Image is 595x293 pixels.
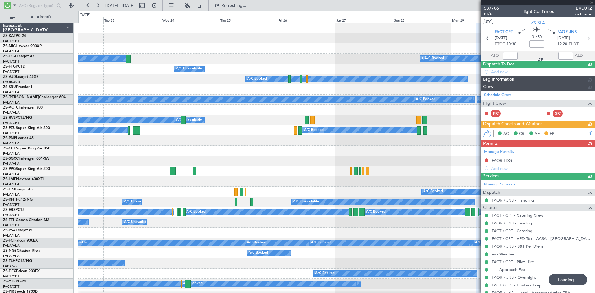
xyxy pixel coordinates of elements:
[484,5,499,11] span: 537706
[3,202,19,207] a: FACT/CPT
[425,54,444,63] div: A/C Booked
[16,15,65,19] span: All Aircraft
[161,17,219,23] div: Wed 24
[423,187,443,196] div: A/C Booked
[483,19,493,24] button: UTC
[3,167,16,171] span: ZS-PPG
[3,259,15,263] span: ZS-TLH
[3,136,34,140] a: ZS-PNPLearjet 45
[3,106,43,109] a: ZS-ACTChallenger 300
[3,254,20,258] a: FALA/HLA
[495,35,507,41] span: [DATE]
[3,157,49,161] a: ZS-SGCChallenger 601-3A
[3,177,16,181] span: ZS-LMF
[3,100,20,105] a: FALA/HLA
[3,213,19,217] a: FACT/CPT
[3,44,42,48] a: ZS-MIGHawker 900XP
[3,229,33,232] a: ZS-PSALearjet 60
[521,8,555,15] div: Flight Confirmed
[3,218,16,222] span: ZS-TTH
[277,17,335,23] div: Fri 26
[3,198,16,202] span: ZS-KHT
[549,274,587,285] div: Loading...
[531,20,545,26] span: ZS-SLA
[3,198,33,202] a: ZS-KHTPC12/NG
[249,248,268,258] div: A/C Booked
[3,167,50,171] a: ZS-PPGSuper King Air 200
[3,141,20,146] a: FALA/HLA
[247,238,266,247] div: A/C Booked
[304,126,324,135] div: A/C Booked
[557,29,577,35] span: FAOR JNB
[3,131,19,135] a: FACT/CPT
[495,41,505,47] span: ETOT
[7,12,67,22] button: All Aircraft
[3,65,16,69] span: ZS-FTG
[3,249,40,253] a: ZS-NGSCitation Ultra
[506,41,516,47] span: 10:30
[3,85,16,89] span: ZS-SRU
[3,188,33,191] a: ZS-LRJLearjet 45
[335,17,393,23] div: Sat 27
[478,95,498,104] div: A/C Booked
[3,34,16,38] span: ZS-KAT
[3,172,20,176] a: FALA/HLA
[176,115,202,125] div: A/C Unavailable
[3,151,20,156] a: FALA/HLA
[573,11,592,17] span: Pos Charter
[575,53,585,59] span: ALDT
[3,188,15,191] span: ZS-LRJ
[124,218,150,227] div: A/C Unavailable
[80,12,90,18] div: [DATE]
[3,75,16,79] span: ZS-AJD
[3,126,16,130] span: ZS-PZU
[3,284,19,289] a: FACT/CPT
[3,264,19,269] a: FABA/null
[3,157,16,161] span: ZS-SGC
[103,17,161,23] div: Tue 23
[3,239,38,242] a: ZS-FCIFalcon 900EX
[422,54,441,63] div: A/C Booked
[315,269,335,278] div: A/C Booked
[3,280,16,283] span: ZS-YTB
[451,17,509,23] div: Mon 29
[3,233,20,238] a: FALA/HLA
[3,90,20,95] a: FALA/HLA
[3,269,40,273] a: ZS-DEXFalcon 900EX
[183,279,203,288] div: A/C Booked
[573,5,592,11] span: EXD012
[186,207,206,217] div: A/C Booked
[3,80,20,84] a: FAOR/JNB
[19,1,55,10] input: A/C (Reg. or Type)
[3,116,15,120] span: ZS-RVL
[3,121,19,125] a: FACT/CPT
[3,243,20,248] a: FALA/HLA
[3,95,66,99] a: ZS-[PERSON_NAME]Challenger 604
[212,1,249,11] button: Refreshing...
[3,34,26,38] a: ZS-KATPC-24
[484,11,499,17] span: P1/4
[219,17,277,23] div: Thu 25
[3,116,32,120] a: ZS-RVLPC12/NG
[3,136,16,140] span: ZS-PNP
[3,106,16,109] span: ZS-ACT
[3,110,20,115] a: FALA/HLA
[3,177,44,181] a: ZS-LMFNextant 400XTi
[293,197,319,206] div: A/C Unavailable
[3,249,17,253] span: ZS-NGS
[221,3,247,8] span: Refreshing...
[393,17,451,23] div: Sun 28
[3,39,19,43] a: FACT/CPT
[176,64,202,73] div: A/C Unavailable
[475,238,495,247] div: A/C Booked
[557,41,567,47] span: 12:20
[3,147,50,150] a: ZS-CCKSuper King Air 350
[3,49,20,54] a: FALA/HLA
[3,192,20,197] a: FALA/HLA
[532,34,542,40] span: 01:50
[366,207,386,217] div: A/C Booked
[3,65,25,69] a: ZS-FTGPC12
[495,29,513,35] span: FACT CPT
[3,44,16,48] span: ZS-MIG
[3,259,32,263] a: ZS-TLHPC12/NG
